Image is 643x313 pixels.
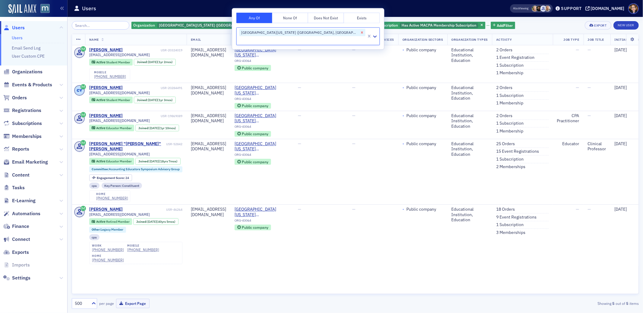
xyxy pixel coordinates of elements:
[496,164,525,170] a: 2 Memberships
[89,113,123,119] a: [PERSON_NAME]
[92,254,124,258] div: home
[496,101,523,106] a: 1 Membership
[402,37,443,42] span: Organization Sectors
[191,207,226,217] div: [EMAIL_ADDRESS][DOMAIN_NAME]
[496,63,524,68] a: 1 Subscription
[235,141,289,152] span: University of Maryland (College Park, MD)
[3,24,25,31] a: Users
[150,159,178,163] div: (18yrs 7mos)
[406,113,436,119] div: Public company
[92,167,180,171] a: Committee:Accounting Educators Symposium Advisory Group
[406,85,436,91] div: Public company
[97,176,125,180] span: Engagement Score :
[3,184,25,191] a: Tasks
[92,258,124,262] div: [PHONE_NUMBER]
[402,47,404,53] span: •
[235,85,289,96] a: [GEOGRAPHIC_DATA][US_STATE] ([GEOGRAPHIC_DATA], [GEOGRAPHIC_DATA])
[12,107,41,114] span: Registrations
[75,300,88,307] div: 500
[96,159,106,163] span: Active
[89,85,123,91] a: [PERSON_NAME]
[92,227,101,232] span: Other :
[406,207,436,212] div: Public company
[615,47,627,53] span: [DATE]
[3,69,43,75] a: Organizations
[89,53,150,57] span: [EMAIL_ADDRESS][DOMAIN_NAME]
[127,248,159,252] a: [PHONE_NUMBER]
[94,71,126,74] div: mobile
[12,236,30,243] span: Connect
[235,113,289,124] a: [GEOGRAPHIC_DATA][US_STATE] ([GEOGRAPHIC_DATA], [GEOGRAPHIC_DATA])
[615,141,627,146] span: [DATE]
[588,113,591,118] span: —
[235,225,271,230] div: Public company
[89,152,150,156] span: [EMAIL_ADDRESS][DOMAIN_NAME]
[402,113,404,119] span: •
[536,5,542,12] span: Lauren McDonough
[135,158,181,164] div: Joined: 2006-12-27 00:00:00
[92,244,124,248] div: work
[92,228,123,232] a: Other:Legacy Member
[94,74,126,79] a: [PHONE_NUMBER]
[12,69,43,75] span: Organizations
[89,125,134,131] div: Active: Active: Educator Member
[402,85,404,91] span: •
[12,24,25,31] span: Users
[12,210,40,217] span: Automations
[588,141,606,152] div: Clinical Professor
[513,6,519,10] div: Also
[491,22,515,29] button: AddFilter
[3,159,48,165] a: Email Marketing
[298,141,301,146] span: —
[625,301,629,306] strong: 5
[134,59,176,65] div: Joined: 2024-06-20 00:00:00
[191,37,201,42] span: Email
[544,5,551,12] span: Emily Trott
[12,35,23,40] a: Users
[191,85,226,96] div: [EMAIL_ADDRESS][DOMAIN_NAME]
[89,141,165,152] a: [PERSON_NAME] "[PERSON_NAME]" [PERSON_NAME]
[89,47,123,53] a: [PERSON_NAME]
[89,218,132,225] div: Active: Active: Retired Member
[148,60,157,64] span: [DATE]
[134,23,155,27] span: Organization
[148,98,157,102] span: [DATE]
[12,159,48,165] span: Email Marketing
[496,157,524,162] a: 1 Subscription
[124,48,182,52] div: USR-20324019
[40,4,50,13] img: SailAMX
[513,6,529,11] span: Viewing
[3,94,27,101] a: Orders
[557,113,579,124] div: CPA Practitioner
[615,113,627,118] span: [DATE]
[235,159,271,164] div: Public company
[406,141,436,147] div: Public company
[588,47,591,53] span: —
[92,98,130,102] a: Active Student Member
[496,93,524,98] a: 1 Subscription
[242,226,268,229] div: Public company
[96,196,128,200] div: [PHONE_NUMBER]
[561,6,582,11] div: Support
[532,5,538,12] span: Rebekah Olson
[3,172,30,178] a: Content
[102,183,142,189] div: Key Person: Constituent
[576,47,579,53] span: —
[150,126,176,130] div: (1yr 10mos)
[3,249,29,256] a: Exports
[235,47,289,58] span: University of Maryland (College Park, MD)
[136,220,148,224] span: Joined :
[124,114,182,118] div: USR-19869089
[89,227,126,233] div: Other:
[496,121,524,126] a: 1 Subscription
[613,21,639,30] a: New User
[3,81,52,88] a: Events & Products
[496,70,523,76] a: 1 Membership
[106,219,130,224] span: Retired Member
[242,104,268,107] div: Public company
[298,85,301,90] span: —
[235,153,289,159] div: ORG-43064
[89,183,100,189] div: cpa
